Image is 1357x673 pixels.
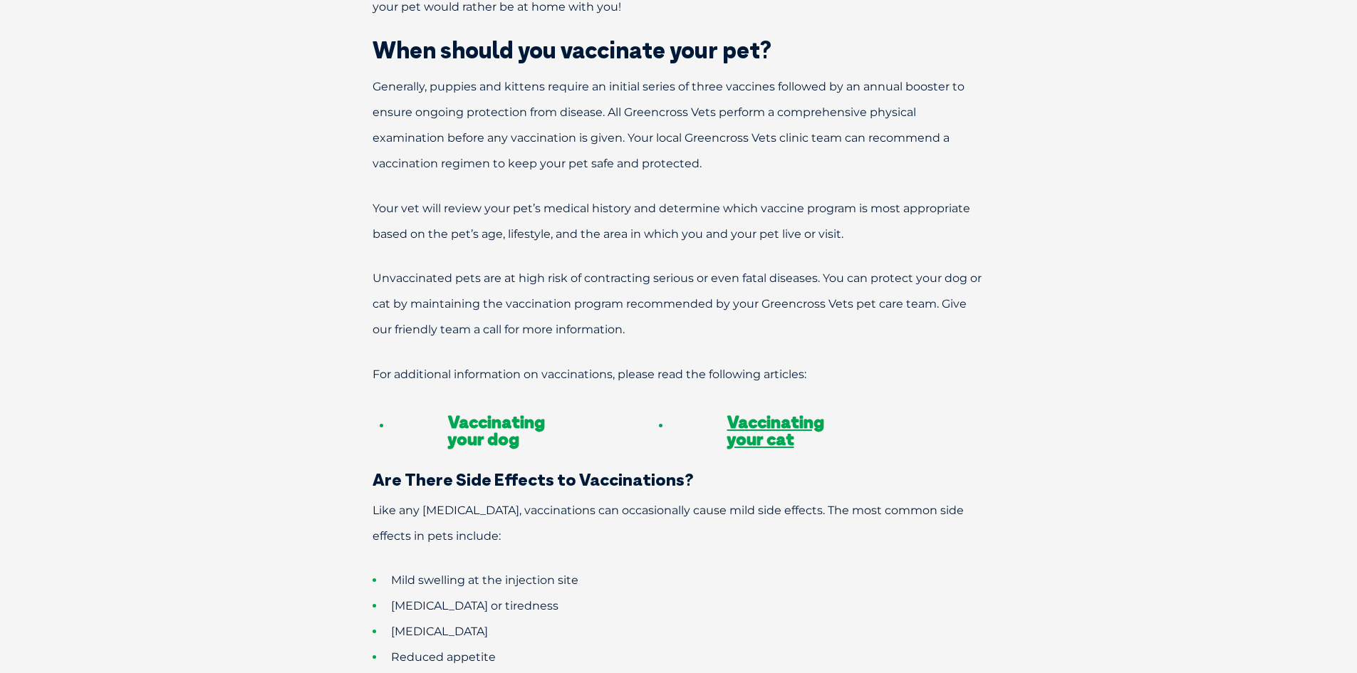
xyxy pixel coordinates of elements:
span: Generally, puppies and kittens require an initial series of three vaccines followed by an annual ... [373,80,965,170]
a: Vaccinating your cat [727,411,824,449]
span: Like any [MEDICAL_DATA], vaccinations can occasionally cause mild side effects. The most common s... [373,504,964,543]
span: Reduced appetite [391,650,496,664]
span: [MEDICAL_DATA] [391,625,488,638]
a: Vaccinating your dog [448,411,545,449]
h2: When should you vaccinate your pet? [323,38,1035,61]
span: Are There Side Effects to Vaccinations? [373,469,694,490]
span: Mild swelling at the injection site [391,573,578,587]
span: Unvaccinated pets are at high risk of contracting serious or even fatal diseases. You can protect... [373,271,982,336]
span: For additional information on vaccinations, please read the following articles: [373,367,806,381]
span: Your vet will review your pet’s medical history and determine which vaccine program is most appro... [373,202,970,241]
span: [MEDICAL_DATA] or tiredness [391,599,558,612]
